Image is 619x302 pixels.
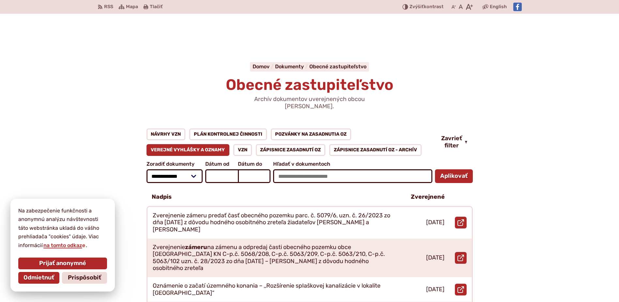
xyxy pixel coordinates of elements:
button: Prijať anonymné [18,258,107,269]
span: Mapa [126,3,138,11]
span: Zoradiť dokumenty [147,161,203,167]
span: RSS [104,3,113,11]
p: Nadpis [152,193,172,201]
strong: zámeru [185,243,207,251]
p: Na zabezpečenie funkčnosti a anonymnú analýzu návštevnosti táto webstránka ukladá do vášho prehli... [18,207,107,250]
a: Zápisnice zasadnutí OZ [256,144,326,156]
span: Dátum do [238,161,271,167]
span: kontrast [410,4,443,10]
a: Domov [253,63,275,70]
input: Hľadať v dokumentoch [273,169,432,183]
span: Odmietnuť [23,274,54,281]
p: [DATE] [426,254,444,261]
button: Odmietnuť [18,272,59,284]
span: Zvýšiť [410,4,424,9]
p: [DATE] [426,219,444,226]
a: Zápisnice zasadnutí OZ - ARCHÍV [329,144,422,156]
button: Aplikovať [435,169,473,183]
p: Archív dokumentov uverejnených obcou [PERSON_NAME]. [231,96,388,110]
p: Zverejnenie na zámenu a odpredaj časti obecného pozemku obce [GEOGRAPHIC_DATA] KN C-p.č. 5068/208... [153,244,395,272]
p: Zverejnené [411,193,445,201]
span: Zavrieť filter [441,135,462,149]
a: Plán kontrolnej činnosti [189,128,267,140]
span: Tlačiť [150,4,162,10]
p: Oznámenie o začatí územného konania – ,,Rozšírenie spIaškovej kanaIizácie v lokalite [GEOGRAPHIC_... [153,282,395,296]
p: [DATE] [426,286,444,293]
a: English [488,3,508,11]
span: Hľadať v dokumentoch [273,161,432,167]
button: Zavrieť filter [436,135,473,149]
a: VZN [233,144,252,156]
select: Zoradiť dokumenty [147,169,203,183]
span: Obecné zastupiteľstvo [226,76,394,94]
button: Prispôsobiť [62,272,107,284]
input: Dátum od [205,169,238,183]
span: Prispôsobiť [68,274,101,281]
span: Dokumenty [275,63,304,70]
img: Prejsť na Facebook stránku [513,3,522,11]
a: Obecné zastupiteľstvo [309,63,366,70]
a: na tomto odkaze [43,242,86,248]
input: Dátum do [238,169,271,183]
span: Domov [253,63,270,70]
a: Dokumenty [275,63,309,70]
span: English [490,3,507,11]
a: Návrhy VZN [147,128,186,140]
a: Verejné vyhlášky a oznamy [147,144,230,156]
p: Zverejnenie zámeru predať časť obecného pozemku parc. č. 5079/6, uzn. č. 26/2023 zo dňa [DATE] z ... [153,212,395,233]
a: Pozvánky na zasadnutia OZ [271,128,351,140]
span: Dátum od [205,161,238,167]
span: Prijať anonymné [39,260,86,267]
